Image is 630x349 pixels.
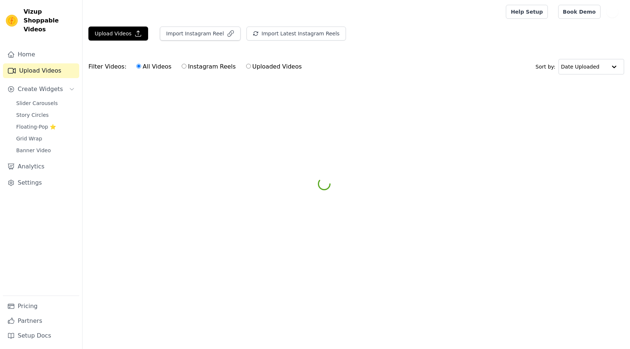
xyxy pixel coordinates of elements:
span: Grid Wrap [16,135,42,142]
span: Story Circles [16,111,49,119]
button: Import Latest Instagram Reels [246,27,346,41]
a: Story Circles [12,110,79,120]
span: Floating-Pop ⭐ [16,123,56,130]
span: Create Widgets [18,85,63,94]
span: Vizup Shoppable Videos [24,7,76,34]
div: Filter Videos: [88,58,306,75]
a: Banner Video [12,145,79,156]
span: Banner Video [16,147,51,154]
a: Help Setup [506,5,547,19]
a: Home [3,47,79,62]
a: Grid Wrap [12,133,79,144]
a: Settings [3,175,79,190]
label: Instagram Reels [181,62,236,71]
a: Upload Videos [3,63,79,78]
a: Partners [3,314,79,328]
a: Floating-Pop ⭐ [12,122,79,132]
a: Slider Carousels [12,98,79,108]
a: Analytics [3,159,79,174]
a: Book Demo [558,5,601,19]
a: Setup Docs [3,328,79,343]
span: Slider Carousels [16,100,58,107]
input: Instagram Reels [182,64,186,69]
div: Sort by: [536,59,624,74]
label: Uploaded Videos [246,62,302,71]
button: Create Widgets [3,82,79,97]
button: Import Instagram Reel [160,27,241,41]
a: Pricing [3,299,79,314]
img: Vizup [6,15,18,27]
label: All Videos [136,62,172,71]
input: Uploaded Videos [246,64,251,69]
button: Upload Videos [88,27,148,41]
input: All Videos [136,64,141,69]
